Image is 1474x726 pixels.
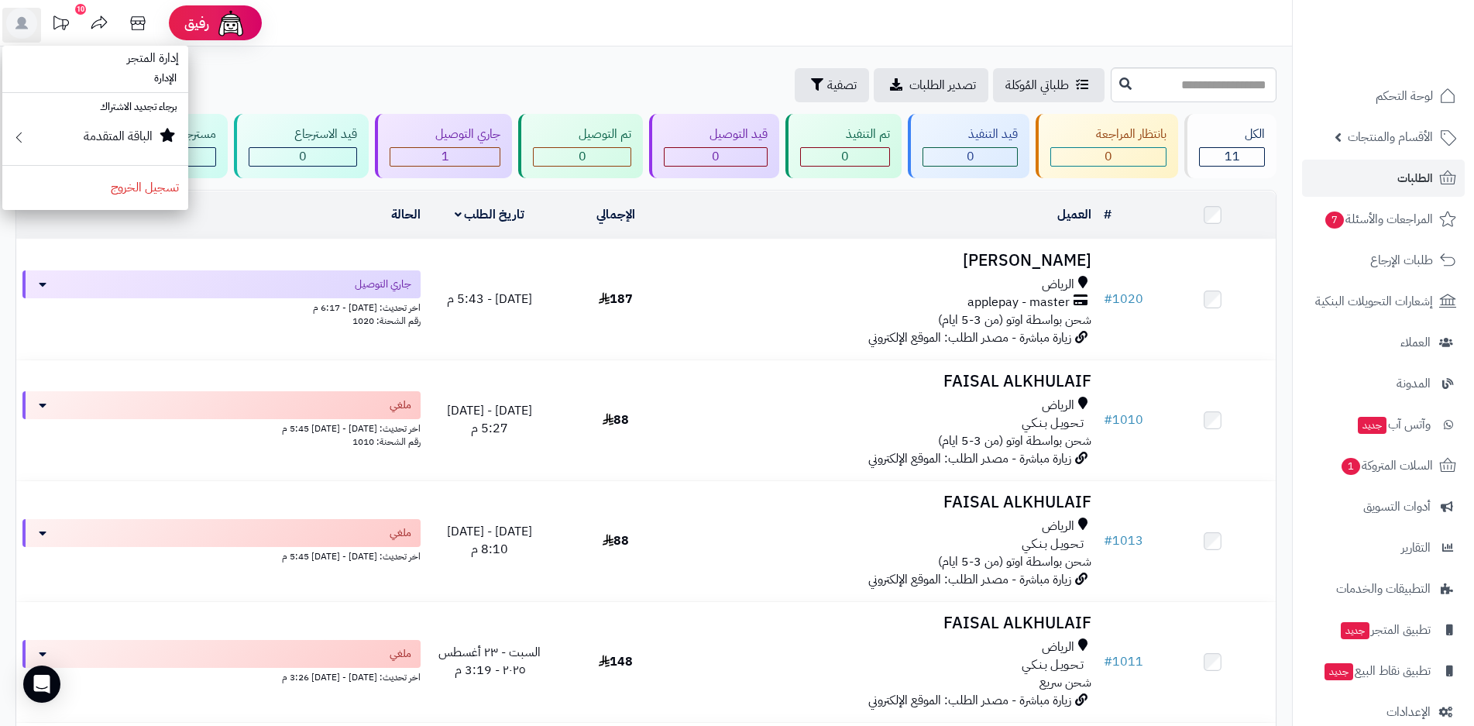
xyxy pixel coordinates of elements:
[603,532,629,550] span: 88
[938,552,1091,571] span: شحن بواسطة اوتو (من 3-5 ايام)
[665,148,767,166] div: 0
[438,643,541,680] span: السبت - ٢٣ أغسطس ٢٠٢٥ - 3:19 م
[355,277,411,292] span: جاري التوصيل
[390,126,500,143] div: جاري التوصيل
[841,147,849,166] span: 0
[22,668,421,684] div: اخر تحديث: [DATE] - [DATE] 3:26 م
[184,14,209,33] span: رفيق
[599,290,633,308] span: 187
[938,311,1091,329] span: شحن بواسطة اوتو (من 3-5 ايام)
[390,646,411,662] span: ملغي
[249,148,356,166] div: 0
[22,419,421,435] div: اخر تحديث: [DATE] - [DATE] 5:45 م
[967,294,1070,311] span: applepay - master
[249,126,357,143] div: قيد الاسترجاع
[1397,373,1431,394] span: المدونة
[1302,242,1465,279] a: طلبات الإرجاع
[596,205,635,224] a: الإجمالي
[1400,332,1431,353] span: العملاء
[1325,212,1344,229] span: 7
[664,126,768,143] div: قيد التوصيل
[1339,619,1431,641] span: تطبيق المتجر
[22,547,421,563] div: اخر تحديث: [DATE] - [DATE] 5:45 م
[1358,417,1386,434] span: جديد
[1051,148,1166,166] div: 0
[868,449,1071,468] span: زيارة مباشرة - مصدر الطلب: الموقع الإلكتروني
[712,147,720,166] span: 0
[2,169,188,206] a: تسجيل الخروج
[603,411,629,429] span: 88
[75,4,86,15] div: 10
[372,114,515,178] a: جاري التوصيل 1
[685,373,1091,391] h3: FAISAL ALKHULAIF
[1302,570,1465,607] a: التطبيقات والخدمات
[390,525,411,541] span: ملغي
[455,205,525,224] a: تاريخ الطلب
[1336,578,1431,600] span: التطبيقات والخدمات
[1323,660,1431,682] span: تطبيق نقاط البيع
[1050,126,1166,143] div: بانتظار المراجعة
[1302,529,1465,566] a: التقارير
[1005,76,1069,95] span: طلباتي المُوكلة
[22,298,421,315] div: اخر تحديث: [DATE] - 6:17 م
[1302,652,1465,690] a: تطبيق نقاط البيعجديد
[1104,205,1112,224] a: #
[231,114,372,178] a: قيد الاسترجاع 0
[2,119,188,162] a: الباقة المتقدمة
[1042,638,1074,656] span: الرياض
[1104,411,1143,429] a: #1010
[1022,415,1084,432] span: تـحـويـل بـنـكـي
[1104,532,1143,550] a: #1013
[1348,126,1433,148] span: الأقسام والمنتجات
[1042,397,1074,415] span: الرياض
[1370,249,1433,271] span: طلبات الإرجاع
[800,126,890,143] div: تم التنفيذ
[23,666,60,703] div: Open Intercom Messenger
[1302,77,1465,115] a: لوحة التحكم
[685,494,1091,511] h3: FAISAL ALKHULAIF
[1369,41,1459,74] img: logo-2.png
[827,76,857,95] span: تصفية
[1302,283,1465,320] a: إشعارات التحويلات البنكية
[447,290,532,308] span: [DATE] - 5:43 م
[1376,85,1433,107] span: لوحة التحكم
[868,691,1071,710] span: زيارة مباشرة - مصدر الطلب: الموقع الإلكتروني
[1042,518,1074,535] span: الرياض
[868,329,1071,347] span: زيارة مباشرة - مصدر الطلب: الموقع الإلكتروني
[1363,496,1431,518] span: أدوات التسويق
[868,570,1071,589] span: زيارة مباشرة - مصدر الطلب: الموقع الإلكتروني
[1104,290,1112,308] span: #
[118,40,188,77] span: إدارة المتجر
[2,96,188,119] li: برجاء تجديد الاشتراك
[905,114,1032,178] a: قيد التنفيذ 0
[352,435,421,449] span: رقم الشحنة: 1010
[1104,652,1143,671] a: #1011
[874,68,988,102] a: تصدير الطلبات
[993,68,1105,102] a: طلباتي المُوكلة
[1401,537,1431,559] span: التقارير
[1386,701,1431,723] span: الإعدادات
[1225,147,1240,166] span: 11
[795,68,869,102] button: تصفية
[1302,365,1465,402] a: المدونة
[923,126,1018,143] div: قيد التنفيذ
[923,148,1017,166] div: 0
[1315,291,1433,312] span: إشعارات التحويلات البنكية
[1057,205,1091,224] a: العميل
[1199,126,1265,143] div: الكل
[1356,414,1431,435] span: وآتس آب
[1022,656,1084,674] span: تـحـويـل بـنـكـي
[1022,535,1084,553] span: تـحـويـل بـنـكـي
[909,76,976,95] span: تصدير الطلبات
[1325,663,1353,680] span: جديد
[1104,532,1112,550] span: #
[41,8,80,43] a: تحديثات المنصة
[1397,167,1433,189] span: الطلبات
[685,614,1091,632] h3: FAISAL ALKHULAIF
[2,67,188,90] li: الإدارة
[1302,324,1465,361] a: العملاء
[1324,208,1433,230] span: المراجعات والأسئلة
[646,114,782,178] a: قيد التوصيل 0
[1104,411,1112,429] span: #
[1302,611,1465,649] a: تطبيق المتجرجديد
